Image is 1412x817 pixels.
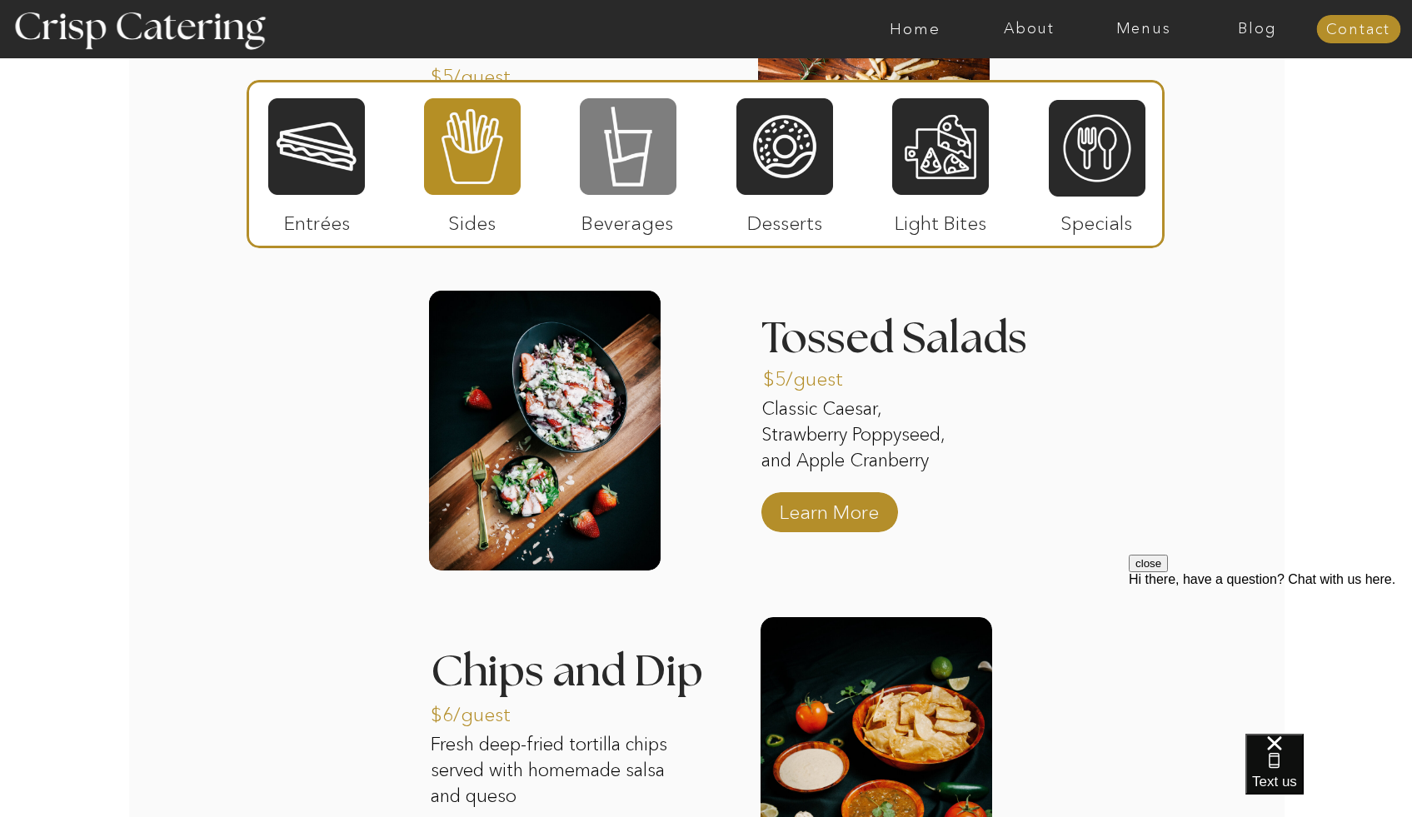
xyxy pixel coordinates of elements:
a: Contact [1316,22,1400,38]
p: $6/guest [431,686,541,735]
a: Learn More [774,484,885,532]
p: Classic Caesar, Strawberry Poppyseed, and Apple Cranberry [761,396,968,476]
a: Blog [1200,21,1315,37]
p: Light Bites [886,195,996,243]
p: Fresh deep-fried tortilla chips served with homemade salsa and queso [431,732,675,812]
h3: Tossed Salads [761,317,1046,358]
p: Specials [1041,195,1152,243]
h3: Chips and Dip [431,650,718,671]
p: Entrées [262,195,372,243]
p: $5/guest [431,48,541,97]
a: About [972,21,1086,37]
p: Desserts [730,195,841,243]
iframe: podium webchat widget bubble [1245,734,1412,817]
iframe: podium webchat widget prompt [1129,555,1412,755]
p: $5/guest [763,351,874,399]
p: Beverages [572,195,683,243]
a: Home [858,21,972,37]
p: Sides [417,195,527,243]
a: Menus [1086,21,1200,37]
